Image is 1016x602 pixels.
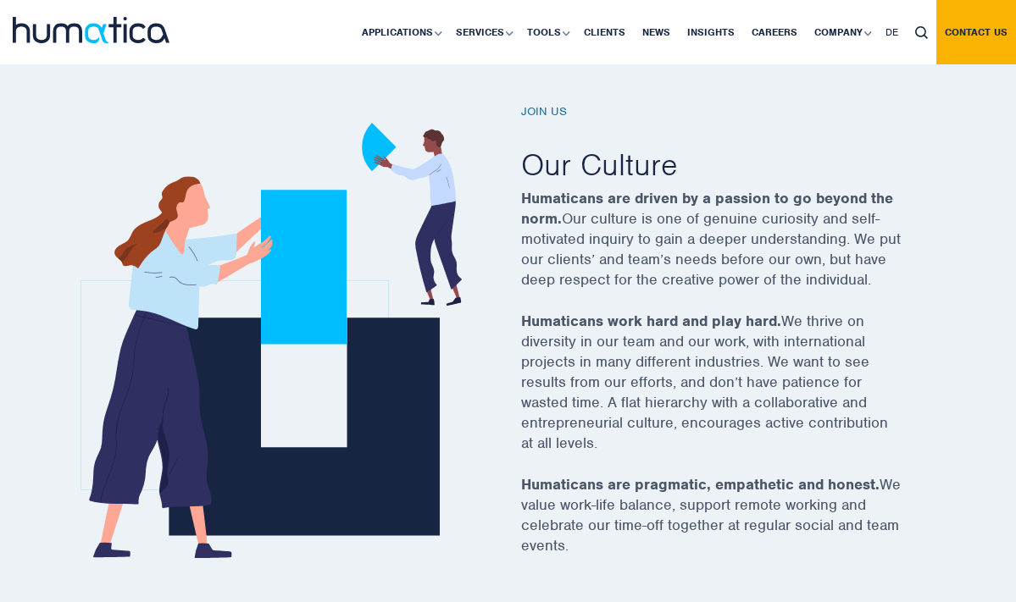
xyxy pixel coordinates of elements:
strong: Humaticans work hard and play hard. [521,312,781,330]
img: search_icon [915,26,928,39]
img: career_img2 [81,123,462,558]
strong: Humaticans are pragmatic, empathetic and honest. [521,475,880,494]
h6: Join us [521,105,902,119]
h2: Our Culture [521,145,902,184]
img: logo [13,17,169,43]
p: We value work-life balance, support remote working and celebrate our time-off together at regular... [521,474,902,577]
strong: Humaticans are driven by a passion to go beyond the norm. [521,189,893,228]
p: We thrive on diversity in our team and our work, with international projects in many different in... [521,311,902,474]
span: DE [886,25,898,39]
p: Our culture is one of genuine curiosity and self-motivated inquiry to gain a deeper understanding... [521,188,902,311]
